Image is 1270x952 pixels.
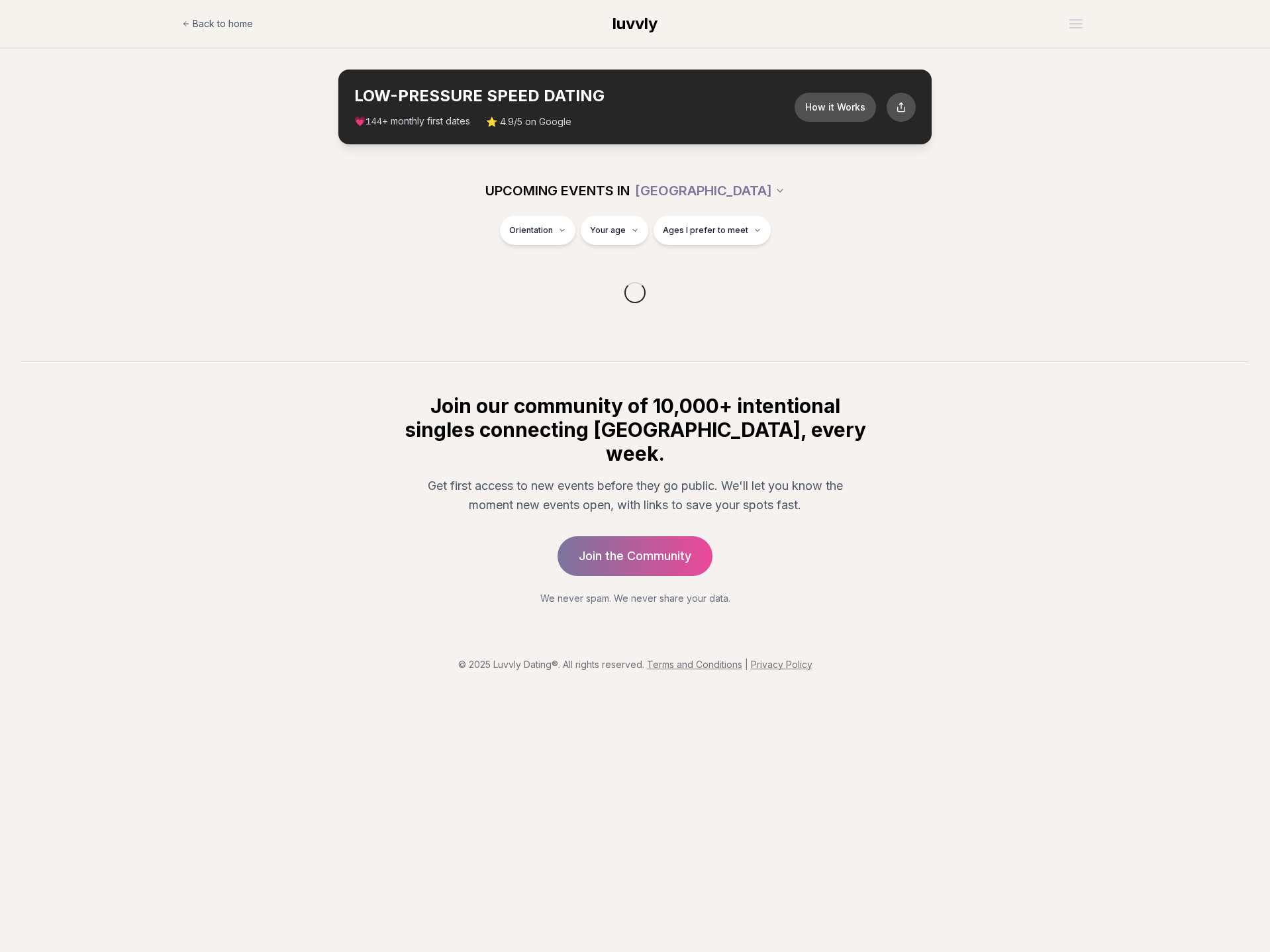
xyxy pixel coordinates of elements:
span: 💗 + monthly first dates [354,115,470,128]
h2: Join our community of 10,000+ intentional singles connecting [GEOGRAPHIC_DATA], every week. [402,394,868,465]
a: Terms and Conditions [647,659,742,670]
span: 144 [366,117,382,127]
span: Ages I prefer to meet [663,225,748,236]
p: We never spam. We never share your data. [402,592,868,605]
a: Privacy Policy [751,659,812,670]
span: | [745,659,748,670]
span: ⭐ 4.9/5 on Google [486,115,571,128]
a: Back to home [182,11,253,37]
span: Your age [590,225,626,236]
p: © 2025 Luvvly Dating®. All rights reserved. [11,658,1259,671]
button: Ages I prefer to meet [654,216,771,245]
button: Your age [581,216,648,245]
span: Back to home [193,17,253,30]
a: Join the Community [558,536,712,576]
span: UPCOMING EVENTS IN [485,181,630,200]
a: luvvly [612,13,658,34]
h2: LOW-PRESSURE SPEED DATING [354,85,795,107]
button: Open menu [1064,14,1088,34]
span: luvvly [612,14,658,33]
p: Get first access to new events before they go public. We'll let you know the moment new events op... [413,476,857,515]
span: Orientation [509,225,553,236]
button: [GEOGRAPHIC_DATA] [635,176,785,205]
button: How it Works [795,93,876,122]
button: Orientation [500,216,575,245]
